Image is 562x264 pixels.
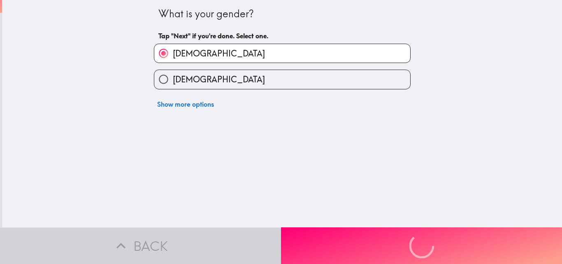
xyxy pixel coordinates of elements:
span: [DEMOGRAPHIC_DATA] [173,48,265,59]
button: [DEMOGRAPHIC_DATA] [154,70,410,89]
button: [DEMOGRAPHIC_DATA] [154,44,410,63]
h6: Tap "Next" if you're done. Select one. [158,31,406,40]
div: What is your gender? [158,7,406,21]
span: [DEMOGRAPHIC_DATA] [173,74,265,85]
button: Show more options [154,96,217,112]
